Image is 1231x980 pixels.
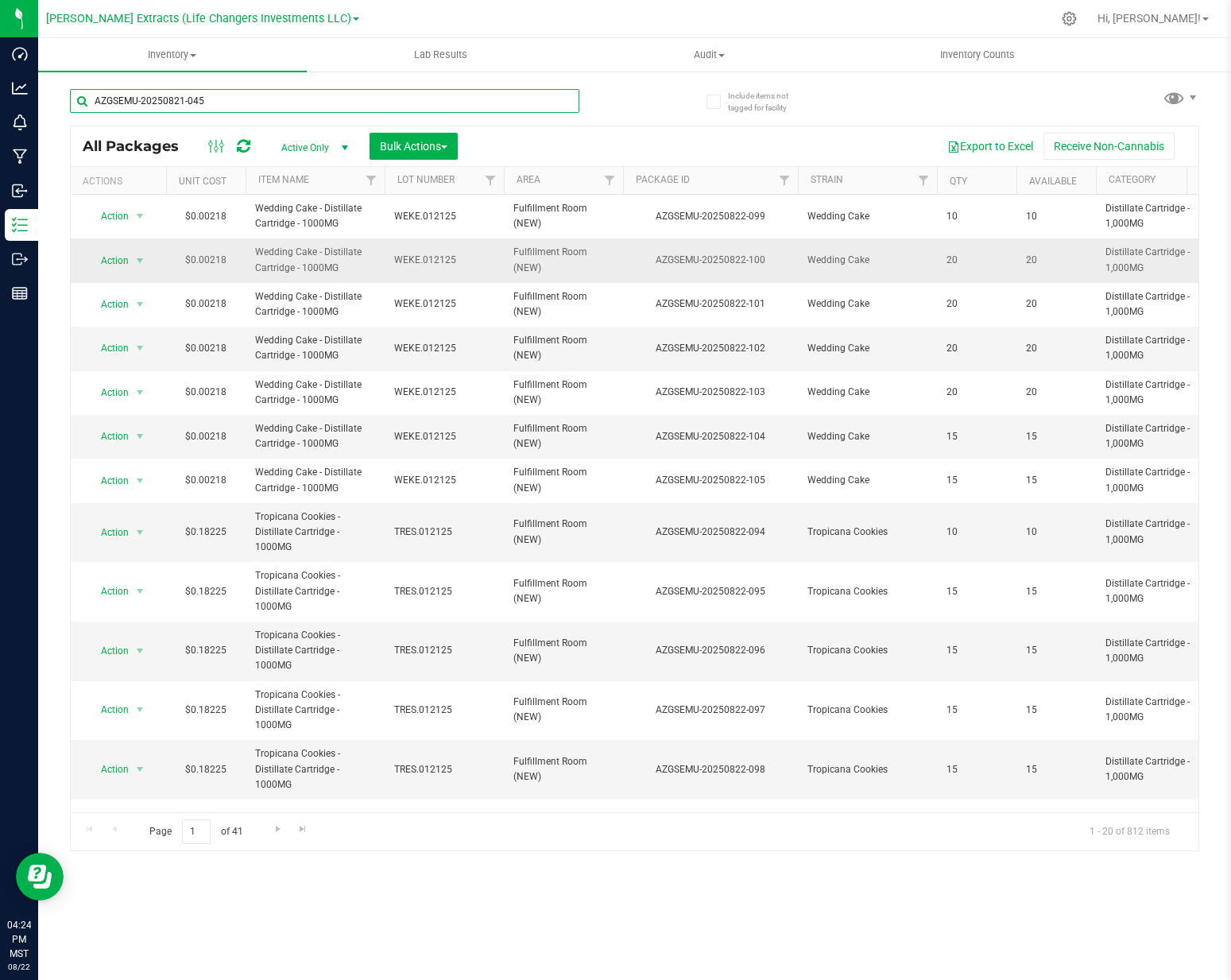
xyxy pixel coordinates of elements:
p: 04:24 PM MST [7,918,31,961]
span: Distillate Cartridge - 1,000MG [1105,245,1225,275]
iframe: Resource center [16,853,64,901]
span: Fulfillment Room (NEW) [513,378,614,408]
span: Distillate Cartridge - 1,000MG [1105,517,1225,547]
span: 15 [946,429,1007,444]
div: Actions [83,176,160,187]
span: 15 [946,643,1007,658]
div: AZGSEMU-20250822-105 [621,473,800,488]
span: Action [87,205,130,227]
a: Category [1109,174,1156,185]
span: Tropicana Cookies - Distillate Cartridge - 1000MG [255,746,375,792]
td: $0.00218 [166,327,246,370]
span: TRES.012125 [394,762,494,777]
p: 08/22 [7,961,31,973]
span: Hi, [PERSON_NAME]! [1097,12,1201,25]
span: Distillate Cartridge - 1,000MG [1105,636,1225,666]
span: 15 [946,703,1007,718]
span: Lab Results [393,48,489,62]
span: Wedding Cake - Distillate Cartridge - 1000MG [255,289,375,320]
span: 15 [946,473,1007,488]
div: AZGSEMU-20250822-097 [621,703,800,718]
span: select [130,337,150,359]
inline-svg: Monitoring [12,114,28,130]
span: Tropicana Cookies [807,703,927,718]
span: Distillate Cartridge - 1,000MG [1105,421,1225,451]
span: Fulfillment Room (NEW) [513,754,614,784]
span: 20 [946,341,1007,356]
span: Bulk Actions [380,140,447,153]
td: $0.18225 [166,622,246,681]
span: 15 [1026,429,1086,444]
a: Strain [811,174,843,185]
span: 15 [946,762,1007,777]
span: Include items not tagged for facility [728,90,807,114]
a: Go to the last page [292,819,315,841]
span: Wedding Cake - Distillate Cartridge - 1000MG [255,421,375,451]
span: Tropicana Cookies - Distillate Cartridge - 1000MG [255,509,375,556]
a: Lab Results [307,38,575,72]
span: Action [87,521,130,544]
button: Receive Non-Cannabis [1043,133,1175,160]
a: Item Name [258,174,309,185]
span: select [130,205,150,227]
a: Qty [950,176,967,187]
a: Filter [478,167,504,194]
span: WEKE.012125 [394,253,494,268]
span: Fulfillment Room (NEW) [513,201,614,231]
span: Distillate Cartridge - 1,000MG [1105,201,1225,231]
span: Wedding Cake [807,296,927,312]
input: Search Package ID, Item Name, SKU, Lot or Part Number... [70,89,579,113]
span: select [130,640,150,662]
span: Wedding Cake [807,473,927,488]
span: Distillate Cartridge - 1,000MG [1105,754,1225,784]
span: Action [87,250,130,272]
a: Area [517,174,540,185]
span: 15 [1026,473,1086,488]
span: Distillate Cartridge - 1,000MG [1105,465,1225,495]
td: $0.18225 [166,740,246,800]
span: Action [87,758,130,781]
span: Audit [575,48,842,62]
a: Inventory Counts [843,38,1112,72]
a: Filter [597,167,623,194]
span: Tropicana Cookies - Distillate Cartridge - 1000MG [255,688,375,734]
inline-svg: Reports [12,285,28,301]
span: 10 [1026,209,1086,224]
span: Fulfillment Room (NEW) [513,695,614,725]
input: 1 [182,819,211,844]
span: WEKE.012125 [394,385,494,400]
span: Action [87,580,130,602]
a: Available [1029,176,1077,187]
span: select [130,699,150,721]
span: WEKE.012125 [394,209,494,224]
span: 20 [1026,385,1086,400]
span: Fulfillment Room (NEW) [513,636,614,666]
a: Go to the next page [266,819,289,841]
span: TRES.012125 [394,643,494,658]
span: Distillate Cartridge - 1,000MG [1105,289,1225,320]
span: Tropicana Cookies [807,762,927,777]
div: AZGSEMU-20250822-103 [621,385,800,400]
span: [PERSON_NAME] Extracts (Life Changers Investments LLC) [46,12,351,25]
button: Export to Excel [937,133,1043,160]
span: 15 [1026,703,1086,718]
button: Bulk Actions [370,133,458,160]
span: Wedding Cake [807,341,927,356]
td: $0.00218 [166,415,246,459]
span: Inventory Counts [919,48,1036,62]
div: Manage settings [1059,11,1079,26]
span: Fulfillment Room (NEW) [513,245,614,275]
div: AZGSEMU-20250822-104 [621,429,800,444]
span: WEKE.012125 [394,429,494,444]
span: Fulfillment Room (NEW) [513,289,614,320]
span: Action [87,425,130,447]
span: Action [87,470,130,492]
inline-svg: Analytics [12,80,28,96]
a: Filter [772,167,798,194]
span: All Packages [83,138,195,155]
span: TRES.012125 [394,525,494,540]
span: Wedding Cake - Distillate Cartridge - 1000MG [255,378,375,408]
span: Action [87,293,130,316]
span: select [130,293,150,316]
span: Wedding Cake [807,209,927,224]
